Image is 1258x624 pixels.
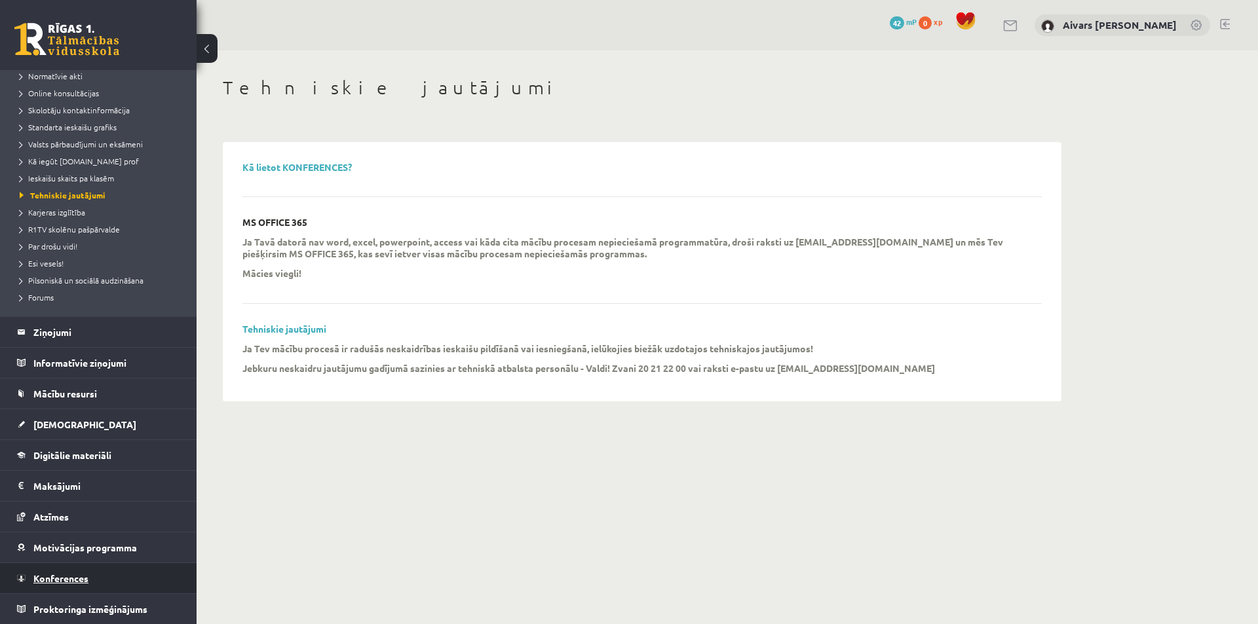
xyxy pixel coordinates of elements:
a: Online konsultācijas [20,87,183,99]
span: Motivācijas programma [33,541,137,553]
span: Proktoringa izmēģinājums [33,603,147,615]
span: Digitālie materiāli [33,449,111,461]
a: Pilsoniskā un sociālā audzināšana [20,274,183,286]
a: Proktoringa izmēģinājums [17,594,180,624]
a: Kā iegūt [DOMAIN_NAME] prof [20,155,183,167]
strong: Zvani 20 21 22 00 vai raksti e-pastu uz [EMAIL_ADDRESS][DOMAIN_NAME] [612,362,935,374]
span: [DEMOGRAPHIC_DATA] [33,418,136,430]
a: Konferences [17,563,180,593]
p: Mācies viegli! [242,267,301,279]
span: Mācību resursi [33,388,97,399]
span: 0 [919,16,932,29]
a: Skolotāju kontaktinformācija [20,104,183,116]
legend: Informatīvie ziņojumi [33,348,180,378]
a: Mācību resursi [17,378,180,409]
p: MS OFFICE 365 [242,217,307,228]
span: Online konsultācijas [20,88,99,98]
a: Tehniskie jautājumi [242,323,326,335]
a: Tehniskie jautājumi [20,189,183,201]
span: Normatīvie akti [20,71,83,81]
span: mP [906,16,917,27]
span: Karjeras izglītība [20,207,85,217]
a: 0 xp [919,16,949,27]
a: Maksājumi [17,471,180,501]
a: Forums [20,291,183,303]
span: Standarta ieskaišu grafiks [20,122,117,132]
p: Ja Tavā datorā nav word, excel, powerpoint, access vai kāda cita mācību procesam nepieciešamā pro... [242,236,1022,259]
p: Jebkuru neskaidru jautājumu gadījumā sazinies ar tehniskā atbalsta personālu - Valdi! [242,362,610,374]
a: Kā lietot KONFERENCES? [242,161,352,173]
a: Standarta ieskaišu grafiks [20,121,183,133]
a: Digitālie materiāli [17,440,180,470]
a: Rīgas 1. Tālmācības vidusskola [14,23,119,56]
span: Ieskaišu skaits pa klasēm [20,173,114,183]
legend: Maksājumi [33,471,180,501]
span: R1TV skolēnu pašpārvalde [20,224,120,234]
span: Kā iegūt [DOMAIN_NAME] prof [20,156,139,166]
span: Tehniskie jautājumi [20,190,105,200]
a: Esi vesels! [20,257,183,269]
span: Konferences [33,572,88,584]
a: R1TV skolēnu pašpārvalde [20,223,183,235]
span: 42 [890,16,904,29]
img: Aivars Jānis Tebernieks [1041,20,1054,33]
span: Esi vesels! [20,258,64,268]
span: Forums [20,292,54,303]
a: Par drošu vidi! [20,240,183,252]
a: [DEMOGRAPHIC_DATA] [17,409,180,439]
a: Atzīmes [17,502,180,532]
span: xp [934,16,942,27]
a: Normatīvie akti [20,70,183,82]
span: Skolotāju kontaktinformācija [20,105,130,115]
a: Informatīvie ziņojumi [17,348,180,378]
a: Ieskaišu skaits pa klasēm [20,172,183,184]
a: Ziņojumi [17,317,180,347]
a: 42 mP [890,16,917,27]
span: Pilsoniskā un sociālā audzināšana [20,275,143,285]
a: Motivācijas programma [17,532,180,562]
a: Karjeras izglītība [20,206,183,218]
span: Atzīmes [33,511,69,523]
a: Aivars [PERSON_NAME] [1063,18,1177,31]
legend: Ziņojumi [33,317,180,347]
a: Valsts pārbaudījumi un eksāmeni [20,138,183,150]
p: Ja Tev mācību procesā ir radušās neskaidrības ieskaišu pildīšanā vai iesniegšanā, ielūkojies biež... [242,342,813,354]
h1: Tehniskie jautājumi [223,77,1061,99]
span: Par drošu vidi! [20,241,77,251]
span: Valsts pārbaudījumi un eksāmeni [20,139,143,149]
